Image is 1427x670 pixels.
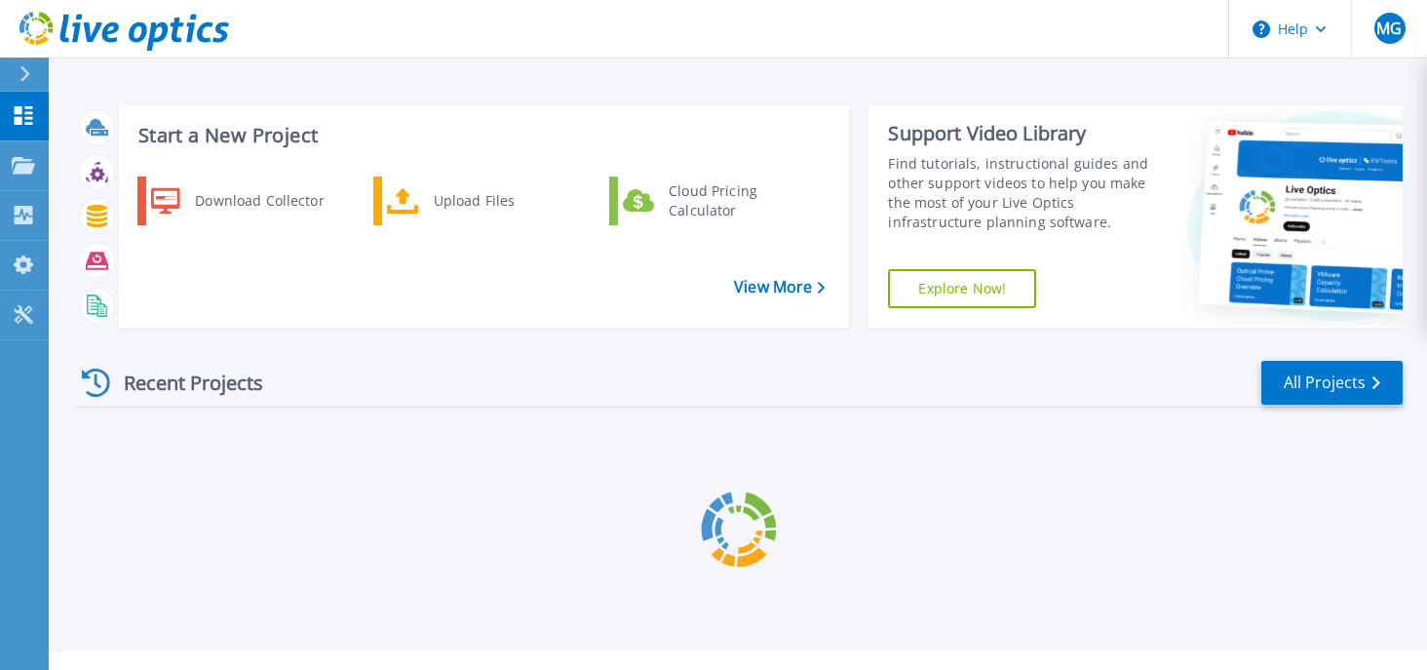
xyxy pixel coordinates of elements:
div: Support Video Library [888,121,1155,146]
a: Upload Files [373,177,573,225]
div: Cloud Pricing Calculator [659,181,803,220]
a: Download Collector [137,177,337,225]
a: All Projects [1261,361,1403,405]
div: Recent Projects [75,359,289,407]
a: Cloud Pricing Calculator [609,177,809,225]
span: MG [1376,20,1402,36]
a: View More [734,278,825,296]
div: Find tutorials, instructional guides and other support videos to help you make the most of your L... [888,154,1155,232]
div: Download Collector [185,181,332,220]
a: Explore Now! [888,269,1036,308]
h3: Start a New Project [138,125,825,146]
div: Upload Files [424,181,568,220]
